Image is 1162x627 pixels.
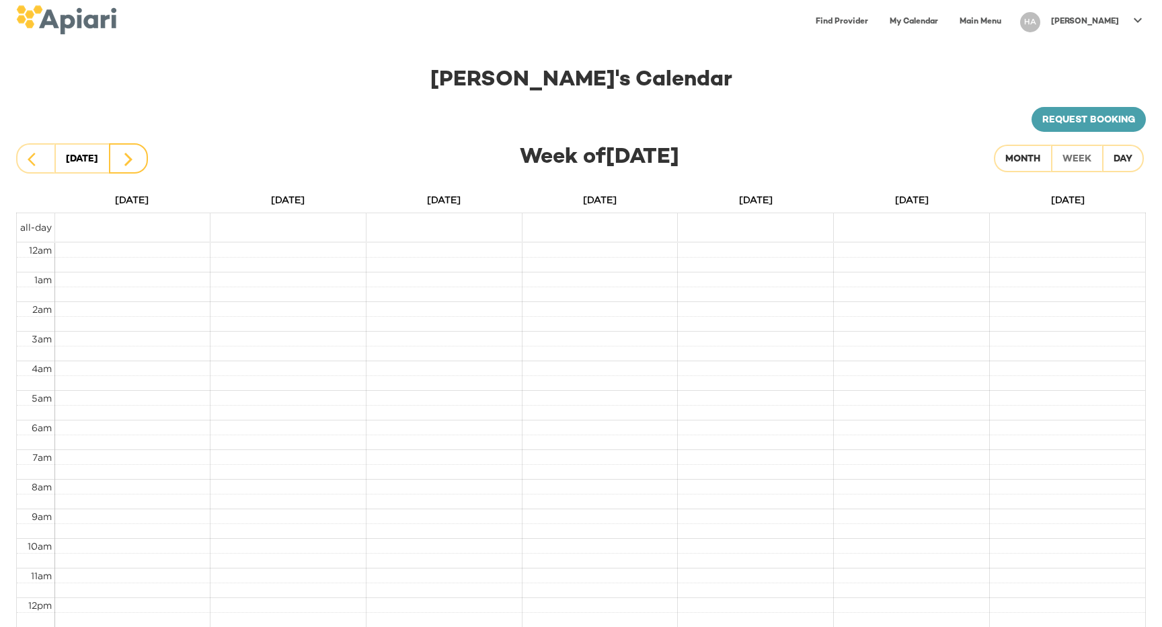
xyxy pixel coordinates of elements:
[115,194,149,205] span: [DATE]
[32,393,52,403] span: 5am
[66,150,98,169] div: [DATE]
[16,65,1146,96] div: [PERSON_NAME] 's Calendar
[16,5,116,34] img: logo
[28,600,52,610] span: 12pm
[1051,16,1119,28] p: [PERSON_NAME]
[1062,151,1091,168] div: Week
[271,194,305,205] span: [DATE]
[31,570,52,581] span: 11am
[32,304,52,314] span: 2am
[427,194,461,205] span: [DATE]
[184,143,978,174] div: Week of [DATE]
[895,194,929,205] span: [DATE]
[32,334,52,344] span: 3am
[32,511,52,521] span: 9am
[54,143,110,174] button: [DATE]
[32,363,52,373] span: 4am
[1020,12,1040,32] div: HA
[29,245,52,255] span: 12am
[1051,145,1103,173] button: Week
[1005,151,1040,168] div: Month
[28,541,52,551] span: 10am
[20,222,52,232] span: all-day
[34,274,52,285] span: 1am
[1042,112,1135,129] span: Request booking
[32,452,52,462] span: 7am
[1032,107,1146,133] a: Request booking
[882,8,946,36] a: My Calendar
[808,8,876,36] a: Find Provider
[32,422,52,433] span: 6am
[952,8,1009,36] a: Main Menu
[994,145,1052,173] button: Month
[32,482,52,492] span: 8am
[739,194,773,205] span: [DATE]
[1102,145,1144,173] button: Day
[1114,151,1132,168] div: Day
[1051,194,1085,205] span: [DATE]
[583,194,617,205] span: [DATE]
